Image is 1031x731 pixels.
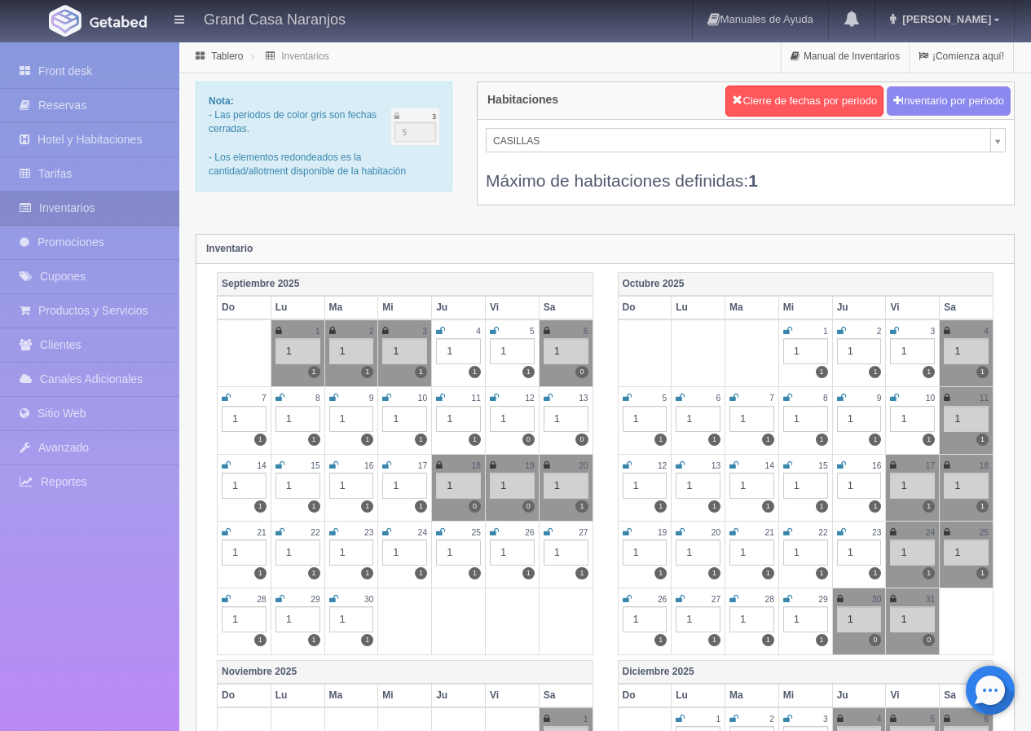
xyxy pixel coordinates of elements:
[708,567,720,579] label: 1
[90,15,147,28] img: Getabed
[391,108,439,145] img: cutoff.png
[654,500,667,513] label: 1
[890,473,935,499] div: 1
[782,41,909,73] a: Manual de Inventarios
[654,567,667,579] label: 1
[716,715,720,724] small: 1
[490,539,535,566] div: 1
[418,461,427,470] small: 17
[525,394,534,403] small: 12
[837,606,882,632] div: 1
[206,243,253,254] strong: Inventario
[623,406,668,432] div: 1
[415,567,427,579] label: 1
[765,461,774,470] small: 14
[382,406,427,432] div: 1
[311,461,319,470] small: 15
[984,715,989,724] small: 6
[898,13,991,25] span: [PERSON_NAME]
[324,296,378,319] th: Ma
[944,473,989,499] div: 1
[816,634,828,646] label: 1
[415,434,427,446] label: 1
[222,406,267,432] div: 1
[890,406,935,432] div: 1
[887,86,1011,117] button: Inventario por periodo
[418,528,427,537] small: 24
[931,327,936,336] small: 3
[378,296,432,319] th: Mi
[872,595,881,604] small: 30
[818,528,827,537] small: 22
[923,434,935,446] label: 1
[361,634,373,646] label: 1
[712,461,720,470] small: 13
[663,394,668,403] small: 5
[618,660,994,684] th: Diciembre 2025
[940,296,994,319] th: Sa
[254,634,267,646] label: 1
[369,394,374,403] small: 9
[222,539,267,566] div: 1
[544,406,588,432] div: 1
[544,473,588,499] div: 1
[869,567,881,579] label: 1
[579,394,588,403] small: 13
[944,406,989,432] div: 1
[436,406,481,432] div: 1
[575,434,588,446] label: 0
[923,500,935,513] label: 1
[584,715,588,724] small: 1
[837,406,882,432] div: 1
[818,461,827,470] small: 15
[926,394,935,403] small: 10
[762,434,774,446] label: 1
[729,406,774,432] div: 1
[618,296,672,319] th: Do
[257,528,266,537] small: 21
[485,684,539,707] th: Vi
[275,338,320,364] div: 1
[816,366,828,378] label: 1
[976,500,989,513] label: 1
[708,500,720,513] label: 1
[869,500,881,513] label: 1
[944,539,989,566] div: 1
[980,528,989,537] small: 25
[869,434,881,446] label: 1
[415,366,427,378] label: 1
[729,606,774,632] div: 1
[522,366,535,378] label: 1
[262,394,267,403] small: 7
[361,366,373,378] label: 1
[469,434,481,446] label: 1
[211,51,243,62] a: Tablero
[544,539,588,566] div: 1
[324,684,378,707] th: Ma
[364,595,373,604] small: 30
[493,129,984,153] span: CASILLAS
[762,500,774,513] label: 1
[816,567,828,579] label: 1
[618,684,672,707] th: Do
[472,394,481,403] small: 11
[382,473,427,499] div: 1
[522,434,535,446] label: 0
[980,461,989,470] small: 18
[329,338,374,364] div: 1
[725,86,883,117] button: Cierre de fechas por periodo
[832,684,886,707] th: Ju
[204,8,346,29] h4: Grand Casa Naranjos
[877,394,882,403] small: 9
[271,684,324,707] th: Lu
[218,660,593,684] th: Noviembre 2025
[281,51,329,62] a: Inventarios
[275,406,320,432] div: 1
[254,434,267,446] label: 1
[837,539,882,566] div: 1
[890,606,935,632] div: 1
[729,539,774,566] div: 1
[432,296,486,319] th: Ju
[579,528,588,537] small: 27
[762,567,774,579] label: 1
